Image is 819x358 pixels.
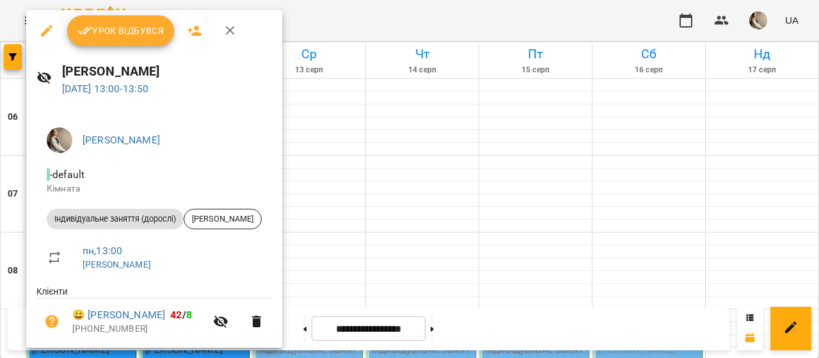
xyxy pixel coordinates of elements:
a: [DATE] 13:00-13:50 [62,83,149,95]
b: / [170,309,192,321]
ul: Клієнти [36,285,272,349]
img: 3379ed1806cda47daa96bfcc4923c7ab.jpg [47,127,72,153]
span: 8 [186,309,192,321]
p: [PHONE_NUMBER] [72,323,205,336]
span: - default [47,168,87,181]
a: [PERSON_NAME] [83,134,160,146]
span: Індивідуальне заняття (дорослі) [47,213,184,225]
span: 42 [170,309,182,321]
a: [PERSON_NAME] [83,259,151,270]
div: [PERSON_NAME] [184,209,262,229]
span: [PERSON_NAME] [184,213,261,225]
a: пн , 13:00 [83,245,122,257]
p: Кімната [47,183,262,195]
span: Урок відбувся [77,23,164,38]
button: Візит ще не сплачено. Додати оплату? [36,306,67,337]
h6: [PERSON_NAME] [62,61,272,81]
a: 😀 [PERSON_NAME] [72,307,165,323]
button: Урок відбувся [67,15,175,46]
